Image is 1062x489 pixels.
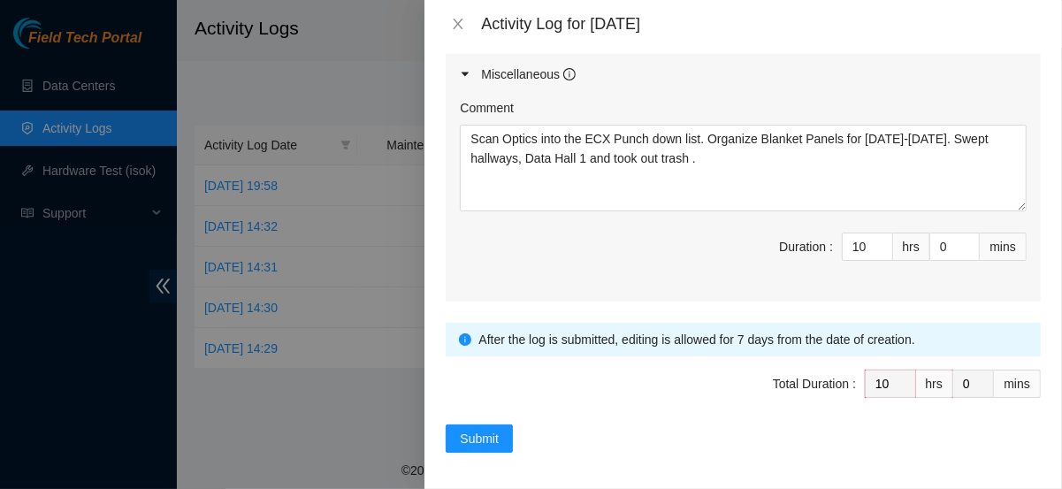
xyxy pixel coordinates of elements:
button: Close [446,16,470,33]
span: info-circle [563,68,576,80]
div: Duration : [779,237,833,256]
span: caret-right [460,69,470,80]
div: After the log is submitted, editing is allowed for 7 days from the date of creation. [478,330,1028,349]
div: mins [994,370,1041,398]
div: Total Duration : [773,374,856,393]
div: mins [980,233,1027,261]
label: Comment [460,98,514,118]
span: info-circle [459,333,471,346]
textarea: Comment [460,125,1027,211]
div: Miscellaneous [481,65,576,84]
div: hrs [916,370,953,398]
span: Submit [460,429,499,448]
div: hrs [893,233,930,261]
span: close [451,17,465,31]
div: Miscellaneous info-circle [446,54,1041,95]
div: Activity Log for [DATE] [481,14,1041,34]
button: Submit [446,424,513,453]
